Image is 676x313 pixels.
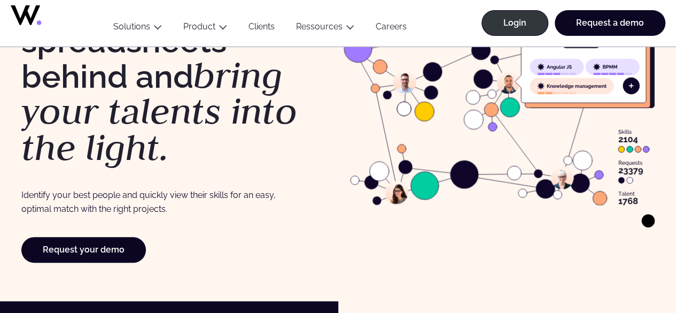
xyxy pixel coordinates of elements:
p: Identify your best people and quickly view their skills for an easy, optimal match with the right... [21,188,301,216]
button: Ressources [285,21,365,36]
em: bring your talents into the light. [21,51,297,171]
a: Request a demo [555,10,665,36]
a: Request your demo [21,237,146,263]
button: Solutions [103,21,173,36]
a: Careers [365,21,417,36]
iframe: Chatbot [605,242,661,298]
button: Product [173,21,238,36]
a: Ressources [296,21,343,32]
a: Clients [238,21,285,36]
a: Login [481,10,548,36]
a: Product [183,21,215,32]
